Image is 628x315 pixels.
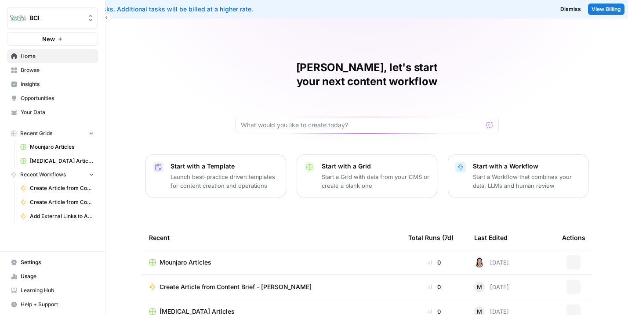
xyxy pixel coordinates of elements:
span: Insights [21,80,94,88]
a: [MEDICAL_DATA] Articles [16,154,98,168]
a: Mounjaro Articles [16,140,98,154]
span: Help + Support [21,301,94,308]
button: Start with a GridStart a Grid with data from your CMS or create a blank one [297,154,437,197]
button: Start with a TemplateLaunch best-practice driven templates for content creation and operations [145,154,286,197]
button: Recent Grids [7,127,98,140]
button: Start with a WorkflowStart a Workflow that combines your data, LLMs and human review [448,154,588,197]
button: Workspace: BCI [7,7,98,29]
span: Create Article from Content Brief - [PERSON_NAME] [160,283,312,291]
a: Create Article from Content Brief - [PERSON_NAME] [149,283,394,291]
a: Add External Links to Article [16,209,98,223]
p: Start a Grid with data from your CMS or create a blank one [322,172,430,190]
span: Recent Grids [20,129,52,137]
a: Browse [7,63,98,77]
a: Create Article from Content Brief - [PERSON_NAME] [16,181,98,195]
span: BCI [29,14,83,22]
a: Learning Hub [7,283,98,297]
a: Your Data [7,105,98,119]
span: [MEDICAL_DATA] Articles [30,157,94,165]
button: New [7,32,98,46]
div: Recent [149,226,394,250]
div: 0 [408,283,460,291]
span: View Billing [592,5,621,13]
button: Help + Support [7,297,98,311]
div: Total Runs (7d) [408,226,454,250]
div: Last Edited [474,226,508,250]
span: Dismiss [560,5,581,13]
a: Insights [7,77,98,91]
span: Mounjaro Articles [30,143,94,151]
span: Create Article from Content Brief - [PERSON_NAME] [30,184,94,192]
div: [DATE] [474,282,509,292]
a: Mounjaro Articles [149,258,394,267]
span: Usage [21,272,94,280]
img: BCI Logo [10,10,26,26]
a: View Billing [588,4,624,15]
div: 0 [408,258,460,267]
a: Opportunities [7,91,98,105]
h1: [PERSON_NAME], let's start your next content workflow [235,61,499,89]
button: Dismiss [557,4,584,15]
span: Your Data [21,108,94,116]
a: Settings [7,255,98,269]
p: Start with a Grid [322,162,430,171]
p: Start with a Workflow [473,162,581,171]
span: Recent Workflows [20,171,66,179]
a: Usage [7,269,98,283]
span: Opportunities [21,94,94,102]
button: Recent Workflows [7,168,98,181]
a: Home [7,49,98,63]
input: What would you like to create today? [241,121,483,129]
img: o5ihwofzv8qs9qx8tgaced5xajsg [474,257,485,268]
p: Start with a Template [171,162,279,171]
span: Mounjaro Articles [160,258,211,267]
p: Launch best-practice driven templates for content creation and operations [171,172,279,190]
span: New [42,35,55,43]
div: Actions [562,226,585,250]
div: You've used your included tasks. Additional tasks will be billed at a higher rate. [7,5,403,14]
span: Browse [21,66,94,74]
span: Home [21,52,94,60]
span: Add External Links to Article [30,212,94,220]
span: Create Article from Content Brief - [MEDICAL_DATA] [30,198,94,206]
p: Start a Workflow that combines your data, LLMs and human review [473,172,581,190]
a: Create Article from Content Brief - [MEDICAL_DATA] [16,195,98,209]
span: Learning Hub [21,286,94,294]
div: [DATE] [474,257,509,268]
span: M [477,283,482,291]
span: Settings [21,258,94,266]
